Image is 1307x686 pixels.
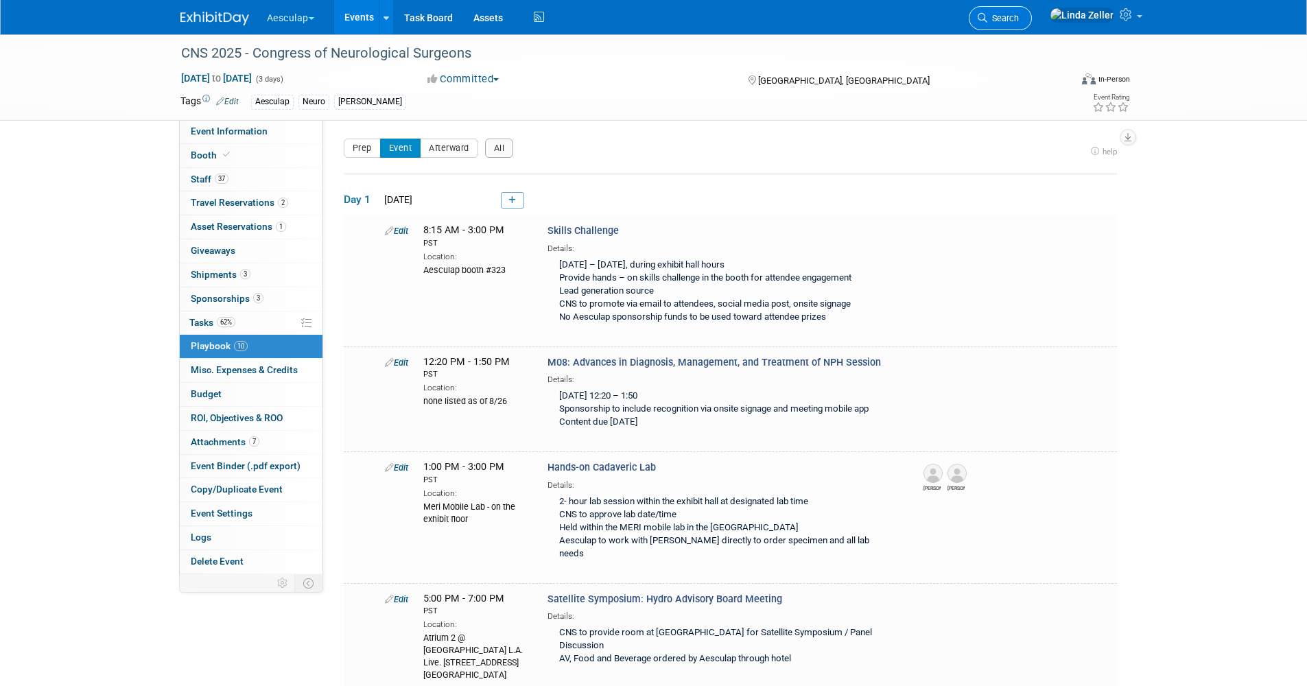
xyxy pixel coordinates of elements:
[423,461,527,485] span: 1:00 PM - 3:00 PM
[547,357,881,368] span: M08: Advances in Diagnosis, Management, and Treatment of NPH Session
[180,215,322,239] a: Asset Reservations1
[191,484,283,495] span: Copy/Duplicate Event
[223,151,230,158] i: Booth reservation complete
[249,436,259,447] span: 7
[191,532,211,543] span: Logs
[180,12,249,25] img: ExhibitDay
[385,462,408,473] a: Edit
[423,606,527,617] div: PST
[385,594,408,604] a: Edit
[385,226,408,236] a: Edit
[180,526,322,549] a: Logs
[180,359,322,382] a: Misc. Expenses & Credits
[180,239,322,263] a: Giveaways
[191,174,228,185] span: Staff
[485,139,514,158] button: All
[947,483,965,492] div: Ryan Mancini
[210,73,223,84] span: to
[180,168,322,191] a: Staff37
[923,464,943,483] img: Dr. Jeffrey Beecher
[180,144,322,167] a: Booth
[380,194,412,205] span: [DATE]
[1092,94,1129,101] div: Event Rating
[547,370,900,386] div: Details:
[253,293,263,303] span: 3
[191,412,283,423] span: ROI, Objectives & ROO
[180,407,322,430] a: ROI, Objectives & ROO
[547,462,656,473] span: Hands-on Cadaveric Lab
[191,388,222,399] span: Budget
[969,6,1032,30] a: Search
[180,478,322,501] a: Copy/Duplicate Event
[278,198,288,208] span: 2
[180,94,239,110] td: Tags
[298,95,329,109] div: Neuro
[215,174,228,184] span: 37
[334,95,406,109] div: [PERSON_NAME]
[423,224,527,248] span: 8:15 AM - 3:00 PM
[547,475,900,491] div: Details:
[1082,73,1096,84] img: Format-Inperson.png
[180,263,322,287] a: Shipments3
[947,464,967,483] img: Ryan Mancini
[1103,147,1117,156] span: help
[423,617,527,630] div: Location:
[758,75,930,86] span: [GEOGRAPHIC_DATA], [GEOGRAPHIC_DATA]
[423,249,527,263] div: Location:
[276,222,286,232] span: 1
[216,97,239,106] a: Edit
[989,71,1131,92] div: Event Format
[547,239,900,255] div: Details:
[423,356,527,380] span: 12:20 PM - 1:50 PM
[344,192,378,207] span: Day 1
[251,95,294,109] div: Aesculap
[547,255,900,329] div: [DATE] – [DATE], during exhibit hall hours Provide hands – on skills challenge in the booth for a...
[423,630,527,681] div: Atrium 2 @ [GEOGRAPHIC_DATA] L.A. Live. [STREET_ADDRESS] [GEOGRAPHIC_DATA]
[189,317,235,328] span: Tasks
[180,455,322,478] a: Event Binder (.pdf export)
[344,139,381,158] button: Prep
[191,126,268,137] span: Event Information
[294,574,322,592] td: Toggle Event Tabs
[180,335,322,358] a: Playbook10
[547,491,900,566] div: 2- hour lab session within the exhibit hall at designated lab time CNS to approve lab date/time H...
[420,139,478,158] button: Afterward
[191,460,301,471] span: Event Binder (.pdf export)
[547,386,900,434] div: [DATE] 12:20 – 1:50 Sponsorship to include recognition via onsite signage and meeting mobile app ...
[191,269,250,280] span: Shipments
[423,394,527,407] div: none listed as of 8/26
[234,341,248,351] span: 10
[217,317,235,327] span: 62%
[1098,74,1130,84] div: In-Person
[271,574,295,592] td: Personalize Event Tab Strip
[423,369,527,380] div: PST
[180,72,252,84] span: [DATE] [DATE]
[176,41,1050,66] div: CNS 2025 - Congress of Neurological Surgeons
[547,593,782,605] span: Satellite Symposium: Hydro Advisory Board Meeting
[180,287,322,311] a: Sponsorships3
[547,606,900,622] div: Details:
[191,221,286,232] span: Asset Reservations
[180,502,322,525] a: Event Settings
[191,293,263,304] span: Sponsorships
[423,475,527,486] div: PST
[180,550,322,573] a: Delete Event
[423,499,527,525] div: Meri Mobile Lab - on the exhibit floor
[423,380,527,394] div: Location:
[423,263,527,276] div: Aesculap booth #323
[191,508,252,519] span: Event Settings
[191,245,235,256] span: Giveaways
[423,72,504,86] button: Committed
[380,139,421,158] button: Event
[423,593,527,617] span: 5:00 PM - 7:00 PM
[191,340,248,351] span: Playbook
[180,120,322,143] a: Event Information
[191,556,244,567] span: Delete Event
[547,225,619,237] span: Skills Challenge
[423,486,527,499] div: Location:
[923,483,941,492] div: Dr. Jeffrey Beecher
[255,75,283,84] span: (3 days)
[240,269,250,279] span: 3
[191,150,233,161] span: Booth
[987,13,1019,23] span: Search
